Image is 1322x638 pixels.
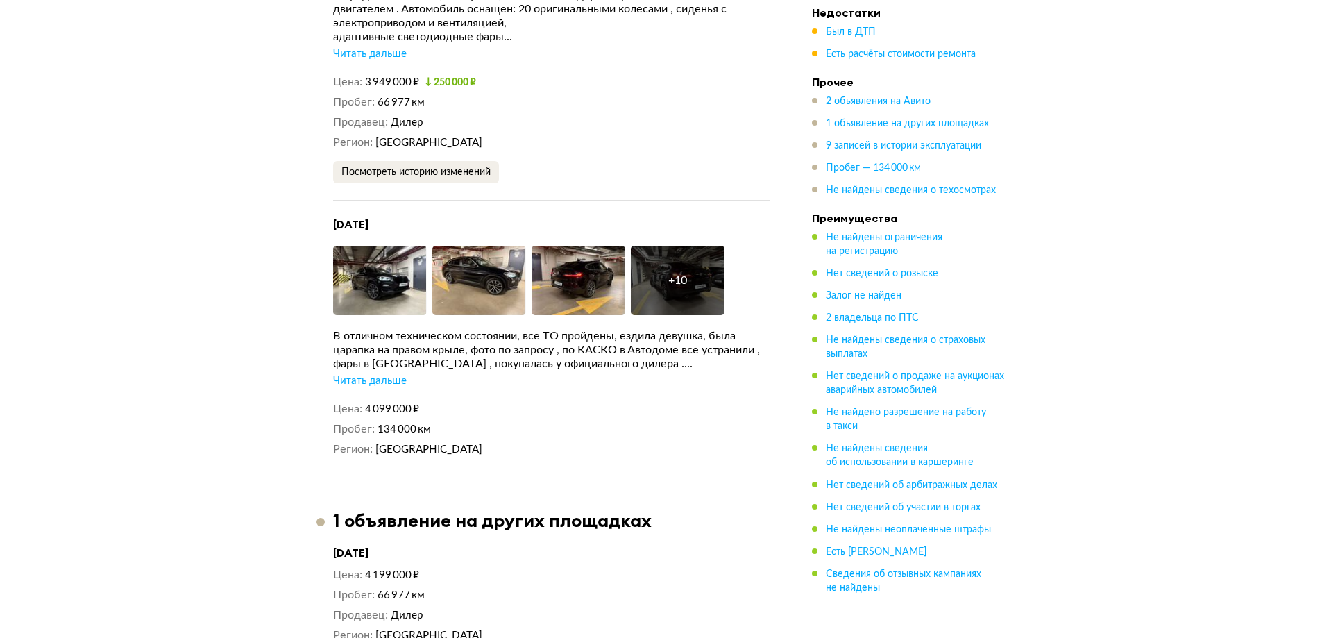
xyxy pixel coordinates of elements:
[333,510,652,531] h3: 1 объявление на других площадках
[333,30,770,44] div: адаптивные светодиодные фары...
[826,141,981,151] span: 9 записей в истории эксплуатации
[826,444,974,467] span: Не найдены сведения об использовании в каршеринге
[826,569,981,592] span: Сведения об отзывных кампаниях не найдены
[826,163,921,173] span: Пробег — 134 000 км
[333,95,375,110] dt: Пробег
[826,119,989,128] span: 1 объявление на других площадках
[826,313,919,323] span: 2 владельца по ПТС
[432,246,526,315] img: Car Photo
[378,97,425,108] span: 66 977 км
[812,6,1006,19] h4: Недостатки
[333,329,770,371] div: В отличном техническом состоянии, все ТО пройдены, ездила девушка, была царапка на правом крыле, ...
[826,233,942,256] span: Не найдены ограничения на регистрацию
[333,75,362,90] dt: Цена
[375,444,482,455] span: [GEOGRAPHIC_DATA]
[826,185,996,195] span: Не найдены сведения о техосмотрах
[378,590,425,601] span: 66 977 км
[425,78,476,87] small: 250 000 ₽
[826,524,991,534] span: Не найдены неоплаченные штрафы
[375,137,482,148] span: [GEOGRAPHIC_DATA]
[532,246,625,315] img: Car Photo
[333,374,407,388] div: Читать дальше
[333,47,407,61] div: Читать дальше
[826,291,901,301] span: Залог не найден
[826,49,976,59] span: Есть расчёты стоимости ремонта
[333,217,770,232] h4: [DATE]
[333,246,427,315] img: Car Photo
[365,77,419,87] span: 3 949 000 ₽
[341,167,491,177] span: Посмотреть историю изменений
[391,610,423,621] span: Дилер
[826,371,1004,395] span: Нет сведений о продаже на аукционах аварийных автомобилей
[826,480,997,489] span: Нет сведений об арбитражных делах
[826,502,981,512] span: Нет сведений об участии в торгах
[378,424,431,435] span: 134 000 км
[333,608,388,623] dt: Продавец
[365,570,419,580] span: 4 199 000 ₽
[333,402,362,417] dt: Цена
[826,335,985,359] span: Не найдены сведения о страховых выплатах
[365,404,419,414] span: 4 099 000 ₽
[391,117,423,128] span: Дилер
[826,269,938,278] span: Нет сведений о розыске
[333,588,375,603] dt: Пробег
[826,408,986,431] span: Не найдено разрешение на работу в такси
[826,546,926,556] span: Есть [PERSON_NAME]
[333,546,770,560] h4: [DATE]
[333,422,375,437] dt: Пробег
[812,75,1006,89] h4: Прочее
[333,135,373,150] dt: Регион
[826,96,931,106] span: 2 объявления на Авито
[668,274,687,287] div: + 10
[826,27,876,37] span: Был в ДТП
[333,568,362,582] dt: Цена
[333,115,388,130] dt: Продавец
[333,442,373,457] dt: Регион
[812,211,1006,225] h4: Преимущества
[333,161,499,183] button: Посмотреть историю изменений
